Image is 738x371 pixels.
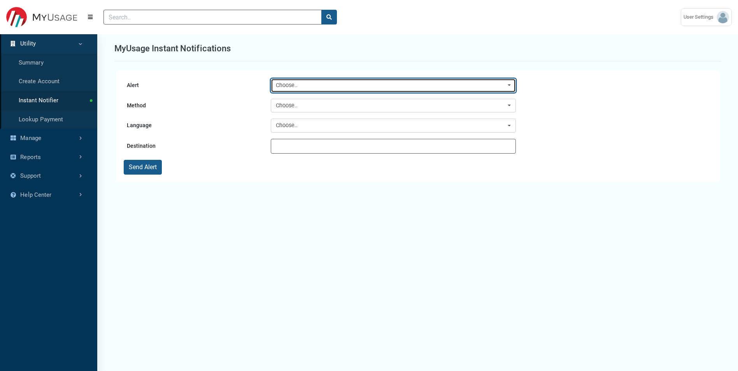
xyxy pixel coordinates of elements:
[124,160,162,175] button: Send Alert
[83,10,97,24] button: Menu
[124,99,271,113] label: Method
[684,13,717,21] span: User Settings
[681,8,732,26] a: User Settings
[276,101,506,110] div: Choose..
[271,119,516,133] button: Choose..
[6,7,77,28] img: ESITESTV3 Logo
[124,119,271,133] label: Language
[276,121,506,130] div: Choose..
[124,139,271,153] label: Destination
[114,42,231,55] h1: MyUsage Instant Notifications
[321,10,337,24] button: search
[271,99,516,113] button: Choose..
[124,79,271,93] label: Alert
[103,10,322,24] input: Search
[271,79,516,93] button: Choose..
[276,81,506,90] div: Choose..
